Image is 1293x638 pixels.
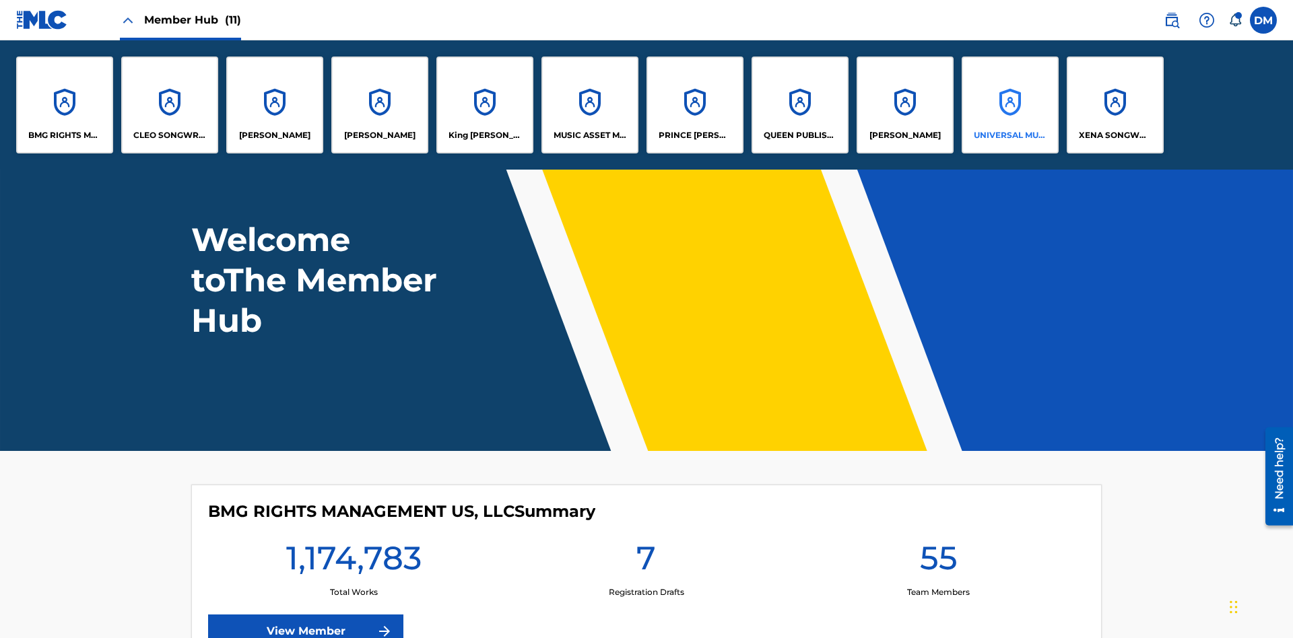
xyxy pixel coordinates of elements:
p: MUSIC ASSET MANAGEMENT (MAM) [554,129,627,141]
iframe: Resource Center [1255,422,1293,532]
p: EYAMA MCSINGER [344,129,416,141]
p: Total Works [330,586,378,598]
a: AccountsUNIVERSAL MUSIC PUB GROUP [962,57,1059,153]
h1: 7 [636,538,656,586]
iframe: Chat Widget [1226,573,1293,638]
p: XENA SONGWRITER [1079,129,1152,141]
div: Notifications [1228,13,1242,27]
p: Team Members [907,586,970,598]
p: UNIVERSAL MUSIC PUB GROUP [974,129,1047,141]
p: King McTesterson [449,129,522,141]
a: AccountsQUEEN PUBLISHA [752,57,849,153]
h4: BMG RIGHTS MANAGEMENT US, LLC [208,501,595,522]
p: Registration Drafts [609,586,684,598]
img: search [1164,12,1180,28]
a: AccountsCLEO SONGWRITER [121,57,218,153]
p: BMG RIGHTS MANAGEMENT US, LLC [28,129,102,141]
a: AccountsBMG RIGHTS MANAGEMENT US, LLC [16,57,113,153]
a: AccountsXENA SONGWRITER [1067,57,1164,153]
h1: 55 [920,538,958,586]
p: ELVIS COSTELLO [239,129,310,141]
p: CLEO SONGWRITER [133,129,207,141]
a: AccountsKing [PERSON_NAME] [436,57,533,153]
a: Accounts[PERSON_NAME] [226,57,323,153]
div: Drag [1230,587,1238,627]
h1: 1,174,783 [286,538,422,586]
div: Help [1193,7,1220,34]
span: (11) [225,13,241,26]
a: Public Search [1158,7,1185,34]
span: Member Hub [144,12,241,28]
a: Accounts[PERSON_NAME] [331,57,428,153]
a: AccountsMUSIC ASSET MANAGEMENT (MAM) [541,57,638,153]
p: RONALD MCTESTERSON [869,129,941,141]
div: User Menu [1250,7,1277,34]
a: Accounts[PERSON_NAME] [857,57,954,153]
p: PRINCE MCTESTERSON [659,129,732,141]
p: QUEEN PUBLISHA [764,129,837,141]
img: Close [120,12,136,28]
img: help [1199,12,1215,28]
a: AccountsPRINCE [PERSON_NAME] [646,57,743,153]
h1: Welcome to The Member Hub [191,219,443,341]
img: MLC Logo [16,10,68,30]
